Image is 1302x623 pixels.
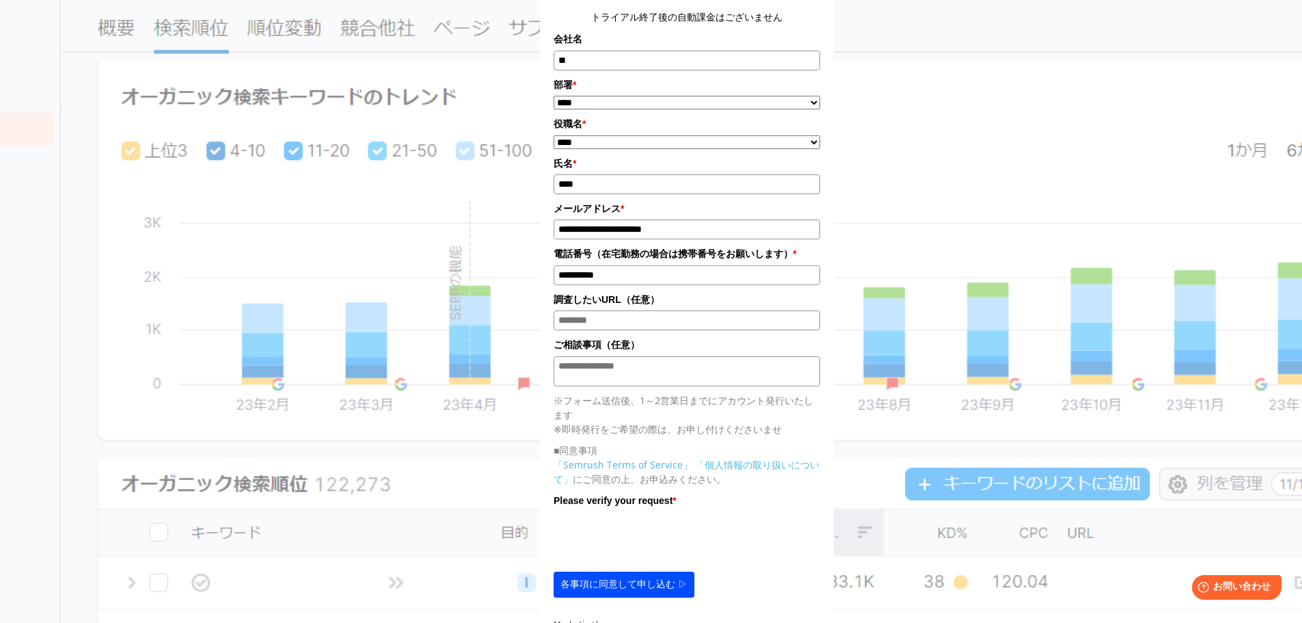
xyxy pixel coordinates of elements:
label: 調査したいURL（任意） [554,292,820,307]
label: 氏名 [554,156,820,171]
label: ご相談事項（任意） [554,337,820,352]
a: 「個人情報の取り扱いについて」 [554,458,819,486]
a: 「Semrush Terms of Service」 [554,458,692,471]
button: 各事項に同意して申し込む ▷ [554,572,694,598]
center: トライアル終了後の自動課金はございません [554,10,820,25]
label: Please verify your request [554,493,820,508]
label: 電話番号（在宅勤務の場合は携帯番号をお願いします） [554,246,820,261]
label: 部署 [554,77,820,92]
label: 役職名 [554,116,820,131]
iframe: Help widget launcher [1180,570,1287,608]
p: ■同意事項 [554,443,820,458]
p: ※フォーム送信後、1～2営業日までにアカウント発行いたします ※即時発行をご希望の際は、お申し付けくださいませ [554,393,820,436]
iframe: reCAPTCHA [554,512,761,565]
label: 会社名 [554,31,820,47]
p: にご同意の上、お申込みください。 [554,458,820,486]
label: メールアドレス [554,201,820,216]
